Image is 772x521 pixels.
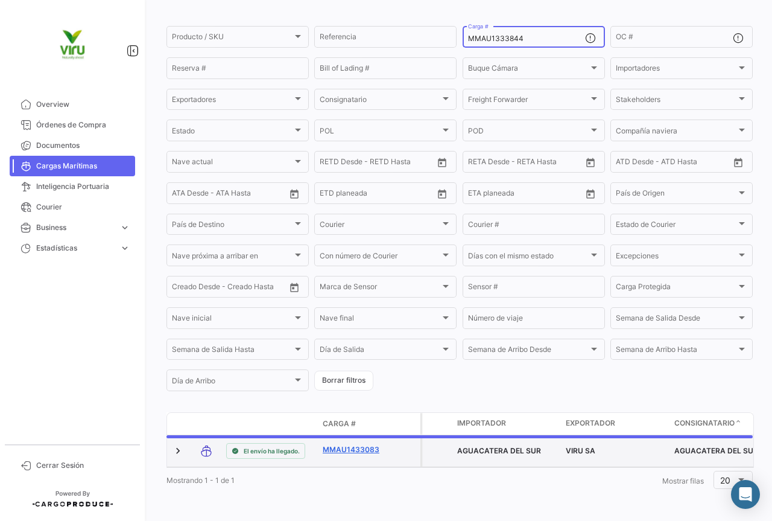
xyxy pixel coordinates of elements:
[498,191,552,199] input: Hasta
[10,176,135,197] a: Inteligencia Portuaria
[468,159,490,168] input: Desde
[314,371,373,391] button: Borrar filtros
[561,413,669,435] datatable-header-cell: Exportador
[320,347,440,356] span: Día de Salida
[320,254,440,262] span: Con número de Courier
[172,34,293,43] span: Producto / SKU
[229,284,283,293] input: Creado Hasta
[433,185,451,203] button: Open calendar
[581,153,600,171] button: Open calendar
[36,243,115,254] span: Estadísticas
[350,159,404,168] input: Hasta
[172,445,184,457] a: Expand/Collapse Row
[468,254,589,262] span: Días con el mismo estado
[616,222,736,231] span: Estado de Courier
[616,347,736,356] span: Semana de Arribo Hasta
[217,191,271,199] input: ATA Hasta
[468,128,589,136] span: POD
[616,254,736,262] span: Excepciones
[10,197,135,217] a: Courier
[616,316,736,324] span: Semana de Salida Desde
[616,128,736,136] span: Compañía naviera
[433,153,451,171] button: Open calendar
[422,413,452,435] datatable-header-cell: Carga Protegida
[320,97,440,106] span: Consignatario
[172,284,220,293] input: Creado Desde
[285,185,303,203] button: Open calendar
[320,159,341,168] input: Desde
[10,156,135,176] a: Cargas Marítimas
[320,284,440,293] span: Marca de Sensor
[285,278,303,296] button: Open calendar
[172,159,293,168] span: Nave actual
[498,159,552,168] input: Hasta
[172,222,293,231] span: País de Destino
[166,476,235,485] span: Mostrando 1 - 1 de 1
[320,128,440,136] span: POL
[172,128,293,136] span: Estado
[119,222,130,233] span: expand_more
[172,347,293,356] span: Semana de Salida Hasta
[390,419,420,429] datatable-header-cell: Póliza
[36,202,130,213] span: Courier
[581,185,600,203] button: Open calendar
[468,347,589,356] span: Semana de Arribo Desde
[36,222,115,233] span: Business
[468,66,589,74] span: Buque Cámara
[320,222,440,231] span: Courier
[729,153,747,171] button: Open calendar
[221,419,318,429] datatable-header-cell: Estado de Envio
[566,418,615,429] span: Exportador
[616,66,736,74] span: Importadores
[36,140,130,151] span: Documentos
[720,475,730,485] span: 20
[172,97,293,106] span: Exportadores
[468,97,589,106] span: Freight Forwarder
[244,446,300,456] span: El envío ha llegado.
[320,316,440,324] span: Nave final
[10,94,135,115] a: Overview
[36,181,130,192] span: Inteligencia Portuaria
[616,159,654,168] input: ATD Desde
[457,418,506,429] span: Importador
[457,446,541,455] span: AGUACATERA DEL SUR
[119,243,130,254] span: expand_more
[172,254,293,262] span: Nave próxima a arribar en
[320,191,341,199] input: Desde
[731,480,760,509] div: Abrir Intercom Messenger
[42,14,103,75] img: viru.png
[191,419,221,429] datatable-header-cell: Modo de Transporte
[616,97,736,106] span: Stakeholders
[318,414,390,434] datatable-header-cell: Carga #
[616,191,736,199] span: País de Origen
[172,316,293,324] span: Nave inicial
[452,413,561,435] datatable-header-cell: Importador
[10,135,135,156] a: Documentos
[36,460,130,471] span: Cerrar Sesión
[662,476,704,485] span: Mostrar filas
[616,284,736,293] span: Carga Protegida
[323,418,356,429] span: Carga #
[468,191,490,199] input: Desde
[172,191,209,199] input: ATA Desde
[36,161,130,171] span: Cargas Marítimas
[674,418,735,429] span: Consignatario
[566,446,595,455] span: VIRU SA
[10,115,135,135] a: Órdenes de Compra
[36,120,130,130] span: Órdenes de Compra
[662,159,717,168] input: ATD Hasta
[323,444,385,455] a: MMAU1433083
[36,99,130,110] span: Overview
[350,191,404,199] input: Hasta
[674,446,758,455] span: AGUACATERA DEL SUR
[172,379,293,387] span: Día de Arribo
